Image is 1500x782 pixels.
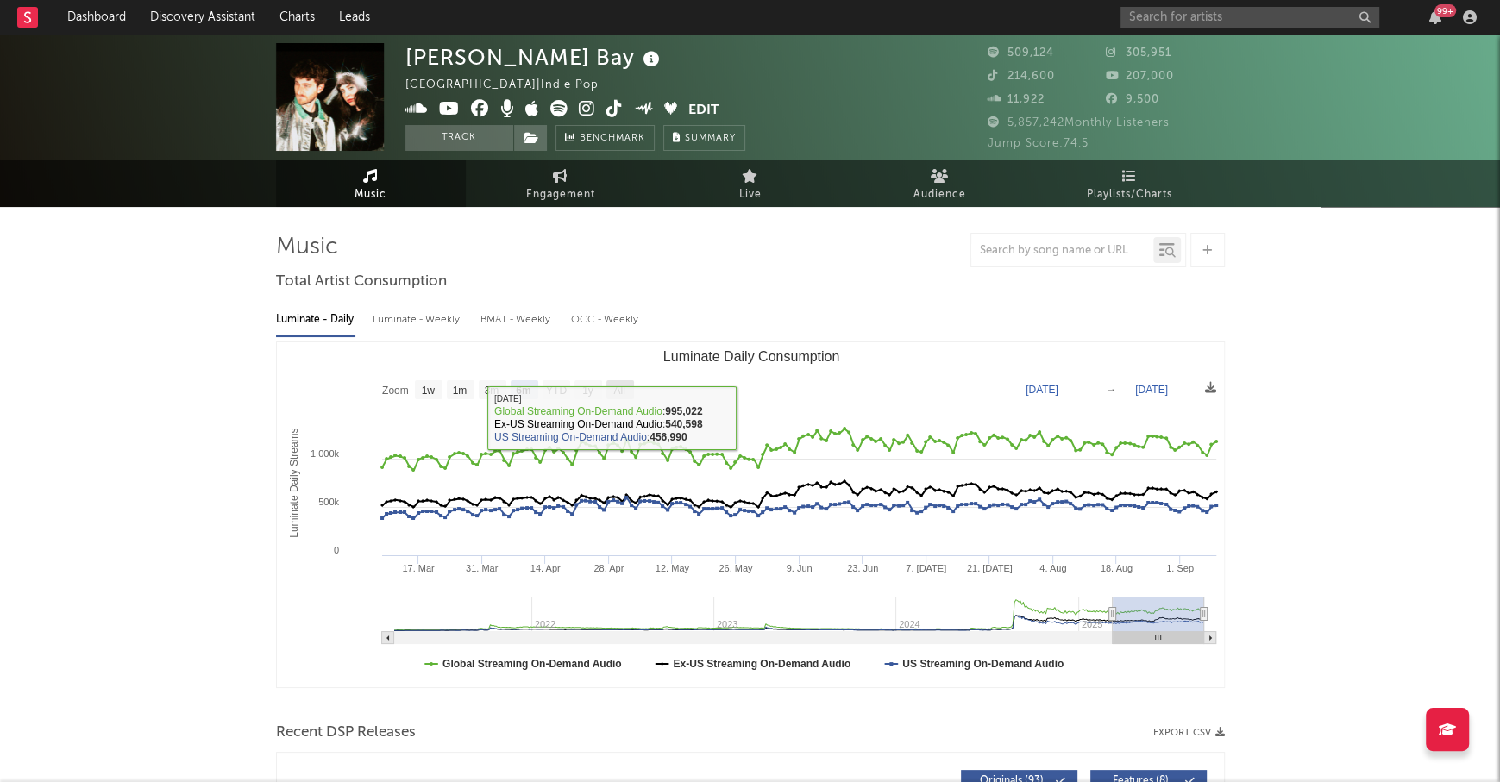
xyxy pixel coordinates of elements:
span: Jump Score: 74.5 [988,138,1089,149]
text: → [1106,384,1116,396]
text: Global Streaming On-Demand Audio [442,658,622,670]
text: [DATE] [1026,384,1058,396]
span: 207,000 [1106,71,1174,82]
a: Engagement [466,160,656,207]
span: Recent DSP Releases [276,723,416,743]
span: 509,124 [988,47,1054,59]
text: US Streaming On-Demand Audio [902,658,1064,670]
div: 99 + [1434,4,1456,17]
text: Zoom [382,385,409,397]
text: 0 [333,545,338,555]
a: Live [656,160,845,207]
span: Audience [913,185,966,205]
text: 21. [DATE] [966,563,1012,573]
text: 500k [318,497,339,507]
text: 26. May [719,563,753,573]
text: YTD [545,385,566,397]
button: Edit [688,100,719,122]
text: Ex-US Streaming On-Demand Audio [673,658,850,670]
span: Engagement [526,185,595,205]
div: [GEOGRAPHIC_DATA] | Indie Pop [405,75,618,96]
span: Live [739,185,762,205]
text: 23. Jun [847,563,878,573]
text: 1 000k [310,448,339,459]
text: 1w [421,385,435,397]
span: Music [355,185,386,205]
div: Luminate - Daily [276,305,355,335]
span: 305,951 [1106,47,1171,59]
div: [PERSON_NAME] Bay [405,43,664,72]
span: 214,600 [988,71,1055,82]
text: Luminate Daily Streams [288,428,300,537]
div: BMAT - Weekly [480,305,554,335]
button: 99+ [1429,10,1441,24]
span: Benchmark [580,128,645,149]
text: 14. Apr [530,563,560,573]
span: Playlists/Charts [1087,185,1172,205]
div: OCC - Weekly [571,305,640,335]
input: Search for artists [1120,7,1379,28]
text: 7. [DATE] [906,563,946,573]
div: Luminate - Weekly [373,305,463,335]
text: 31. Mar [465,563,498,573]
a: Benchmark [555,125,655,151]
button: Export CSV [1153,728,1225,738]
text: 1. Sep [1166,563,1194,573]
text: 3m [484,385,499,397]
text: 17. Mar [402,563,435,573]
a: Music [276,160,466,207]
input: Search by song name or URL [971,244,1153,258]
a: Audience [845,160,1035,207]
text: 6m [516,385,530,397]
text: 1m [452,385,467,397]
button: Track [405,125,513,151]
text: 4. Aug [1039,563,1066,573]
svg: Luminate Daily Consumption [277,342,1225,687]
text: [DATE] [1135,384,1168,396]
text: 1y [582,385,593,397]
text: Luminate Daily Consumption [662,349,839,364]
button: Summary [663,125,745,151]
span: 5,857,242 Monthly Listeners [988,117,1170,128]
text: 28. Apr [593,563,624,573]
span: Summary [685,134,736,143]
text: 18. Aug [1100,563,1132,573]
span: 9,500 [1106,94,1159,105]
a: Playlists/Charts [1035,160,1225,207]
span: 11,922 [988,94,1045,105]
text: 12. May [655,563,689,573]
text: All [613,385,624,397]
text: 9. Jun [786,563,812,573]
span: Total Artist Consumption [276,272,447,292]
